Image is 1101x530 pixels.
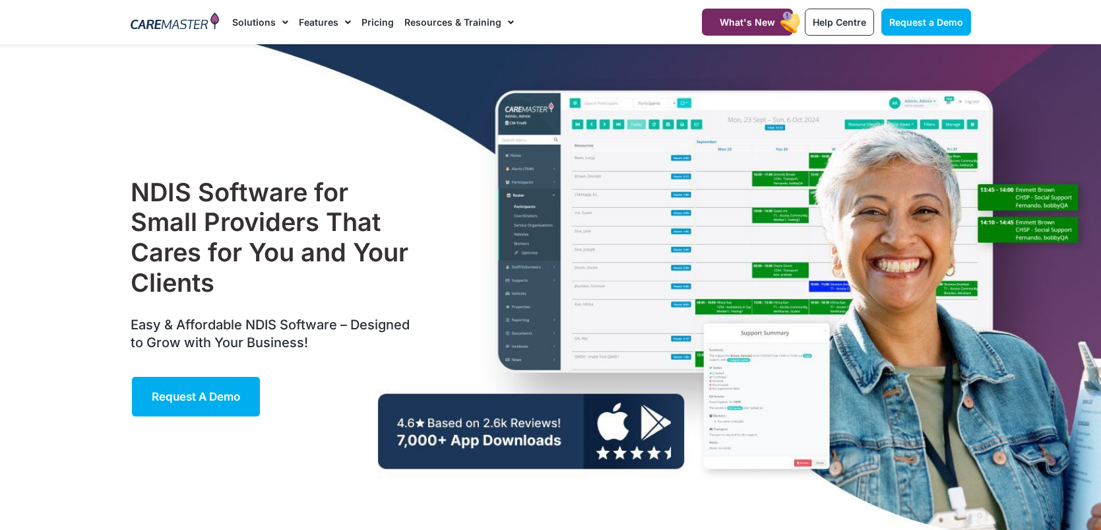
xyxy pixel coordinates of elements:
a: Help Centre [805,9,874,36]
a: What's New [702,9,793,36]
a: Request a Demo [881,9,971,36]
span: Help Centre [813,17,866,28]
span: Request a Demo [889,17,963,28]
span: Request a Demo [152,390,240,403]
h1: NDIS Software for Small Providers That Cares for You and Your Clients [131,178,416,298]
a: Request a Demo [131,376,261,418]
img: CareMaster Logo [131,13,220,32]
span: Easy & Affordable NDIS Software – Designed to Grow with Your Business! [131,317,410,350]
span: What's New [720,17,775,28]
